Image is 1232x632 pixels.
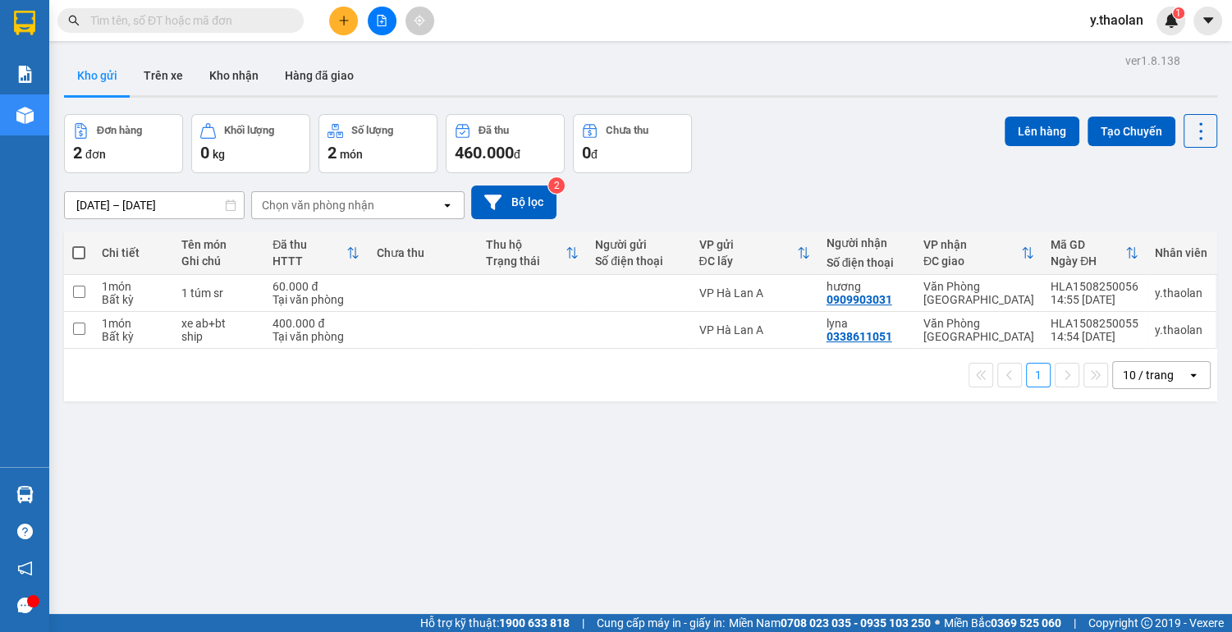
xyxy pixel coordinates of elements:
div: Văn Phòng [GEOGRAPHIC_DATA] [923,280,1034,306]
div: VP Hà Lan A [698,323,809,337]
div: Số điện thoại [595,254,682,268]
div: Khối lượng [224,125,274,136]
div: Chưa thu [606,125,648,136]
svg: open [1187,369,1200,382]
div: Ghi chú [181,254,257,268]
span: y.thaolan [1077,10,1156,30]
div: HLA1508250055 [1051,317,1138,330]
div: Nhân viên [1155,246,1207,259]
span: plus [338,15,350,26]
div: hương [827,280,907,293]
strong: 0369 525 060 [991,616,1061,630]
button: Đã thu460.000đ [446,114,565,173]
div: 14:55 [DATE] [1051,293,1138,306]
button: Chưa thu0đ [573,114,692,173]
span: 2 [73,143,82,163]
svg: open [441,199,454,212]
img: icon-new-feature [1164,13,1179,28]
div: Văn Phòng [GEOGRAPHIC_DATA] [923,317,1034,343]
div: y.thaolan [1155,323,1207,337]
th: Toggle SortBy [478,231,587,275]
div: VP nhận [923,238,1021,251]
div: HTTT [273,254,346,268]
div: Trạng thái [486,254,566,268]
span: Cung cấp máy in - giấy in: [597,614,725,632]
div: Đơn hàng [97,125,142,136]
button: Trên xe [131,56,196,95]
span: 0 [200,143,209,163]
div: Thu hộ [486,238,566,251]
th: Toggle SortBy [264,231,368,275]
button: plus [329,7,358,35]
div: HLA1508250056 [1051,280,1138,293]
span: notification [17,561,33,576]
span: ⚪️ [935,620,940,626]
button: Kho nhận [196,56,272,95]
span: copyright [1141,617,1152,629]
input: Select a date range. [65,192,244,218]
img: warehouse-icon [16,107,34,124]
div: 0338611051 [827,330,892,343]
button: Số lượng2món [318,114,437,173]
div: Tại văn phòng [273,330,360,343]
span: 1 [1175,7,1181,19]
span: đơn [85,148,106,161]
div: Số điện thoại [827,256,907,269]
button: caret-down [1193,7,1222,35]
sup: 2 [548,177,565,194]
div: ĐC giao [923,254,1021,268]
span: kg [213,148,225,161]
button: file-add [368,7,396,35]
div: ver 1.8.138 [1125,52,1180,70]
div: 1 món [102,317,165,330]
div: Chọn văn phòng nhận [262,197,374,213]
th: Toggle SortBy [1042,231,1147,275]
button: Tạo Chuyến [1088,117,1175,146]
div: 1 món [102,280,165,293]
div: Mã GD [1051,238,1125,251]
div: 60.000 đ [273,280,360,293]
div: Tên món [181,238,257,251]
span: đ [514,148,520,161]
div: 10 / trang [1123,367,1174,383]
span: message [17,598,33,613]
sup: 1 [1173,7,1184,19]
div: ĐC lấy [698,254,796,268]
button: Kho gửi [64,56,131,95]
div: Ngày ĐH [1051,254,1125,268]
span: question-circle [17,524,33,539]
img: logo-vxr [14,11,35,35]
span: aim [414,15,425,26]
div: VP gửi [698,238,796,251]
span: caret-down [1201,13,1216,28]
div: lyna [827,317,907,330]
strong: 1900 633 818 [499,616,570,630]
div: y.thaolan [1155,286,1207,300]
span: 0 [582,143,591,163]
button: Khối lượng0kg [191,114,310,173]
span: | [582,614,584,632]
button: Bộ lọc [471,185,556,219]
div: ship [181,330,257,343]
img: warehouse-icon [16,486,34,503]
div: Bất kỳ [102,330,165,343]
span: 2 [327,143,337,163]
span: đ [591,148,598,161]
div: Bất kỳ [102,293,165,306]
button: 1 [1026,363,1051,387]
div: xe ab+bt [181,317,257,330]
th: Toggle SortBy [915,231,1042,275]
input: Tìm tên, số ĐT hoặc mã đơn [90,11,284,30]
div: Người nhận [827,236,907,250]
span: search [68,15,80,26]
span: món [340,148,363,161]
div: 14:54 [DATE] [1051,330,1138,343]
div: Đã thu [479,125,509,136]
span: Miền Bắc [944,614,1061,632]
div: 0909903031 [827,293,892,306]
div: VP Hà Lan A [698,286,809,300]
span: 460.000 [455,143,514,163]
div: Chưa thu [376,246,469,259]
span: Hỗ trợ kỹ thuật: [420,614,570,632]
button: Lên hàng [1005,117,1079,146]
